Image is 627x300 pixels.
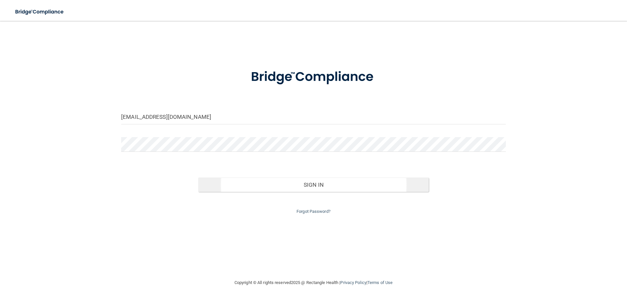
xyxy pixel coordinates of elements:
[297,209,330,214] a: Forgot Password?
[198,178,429,192] button: Sign In
[367,280,393,285] a: Terms of Use
[237,60,390,94] img: bridge_compliance_login_screen.278c3ca4.svg
[340,280,366,285] a: Privacy Policy
[194,272,433,293] div: Copyright © All rights reserved 2025 @ Rectangle Health | |
[10,5,70,19] img: bridge_compliance_login_screen.278c3ca4.svg
[121,110,506,124] input: Email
